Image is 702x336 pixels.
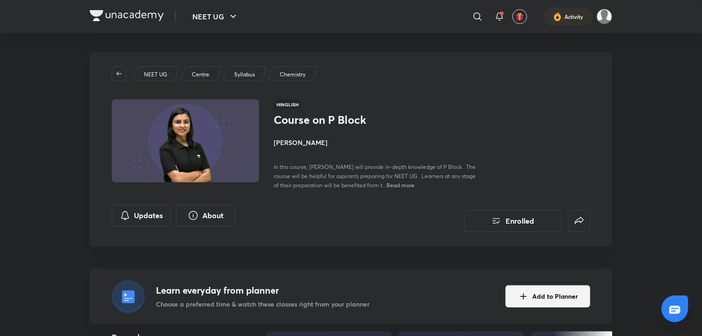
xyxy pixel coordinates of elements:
[568,210,590,232] button: false
[274,138,480,147] h4: [PERSON_NAME]
[192,70,209,79] p: Centre
[143,70,169,79] a: NEET UG
[156,299,369,309] p: Choose a preferred time & watch these classes right from your planner
[110,98,260,183] img: Thumbnail
[553,11,562,22] img: activity
[274,99,301,110] span: Hinglish
[506,285,590,307] button: Add to Planner
[90,10,164,21] img: Company Logo
[464,210,561,232] button: Enrolled
[156,284,369,297] h4: Learn everyday from planner
[144,70,167,79] p: NEET UG
[187,7,244,26] button: NEET UG
[516,12,524,21] img: avatar
[274,113,424,127] h1: Course on P Block
[112,204,171,226] button: Updates
[280,70,305,79] p: Chemistry
[597,9,612,24] img: Anushka soni
[190,70,211,79] a: Centre
[278,70,307,79] a: Chemistry
[176,204,235,226] button: About
[512,9,527,24] button: avatar
[274,163,476,189] span: In this course, [PERSON_NAME] will provide in-depth knowledge of P Block . The course will be hel...
[386,181,414,189] span: Read more
[234,70,255,79] p: Syllabus
[233,70,257,79] a: Syllabus
[90,10,164,23] a: Company Logo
